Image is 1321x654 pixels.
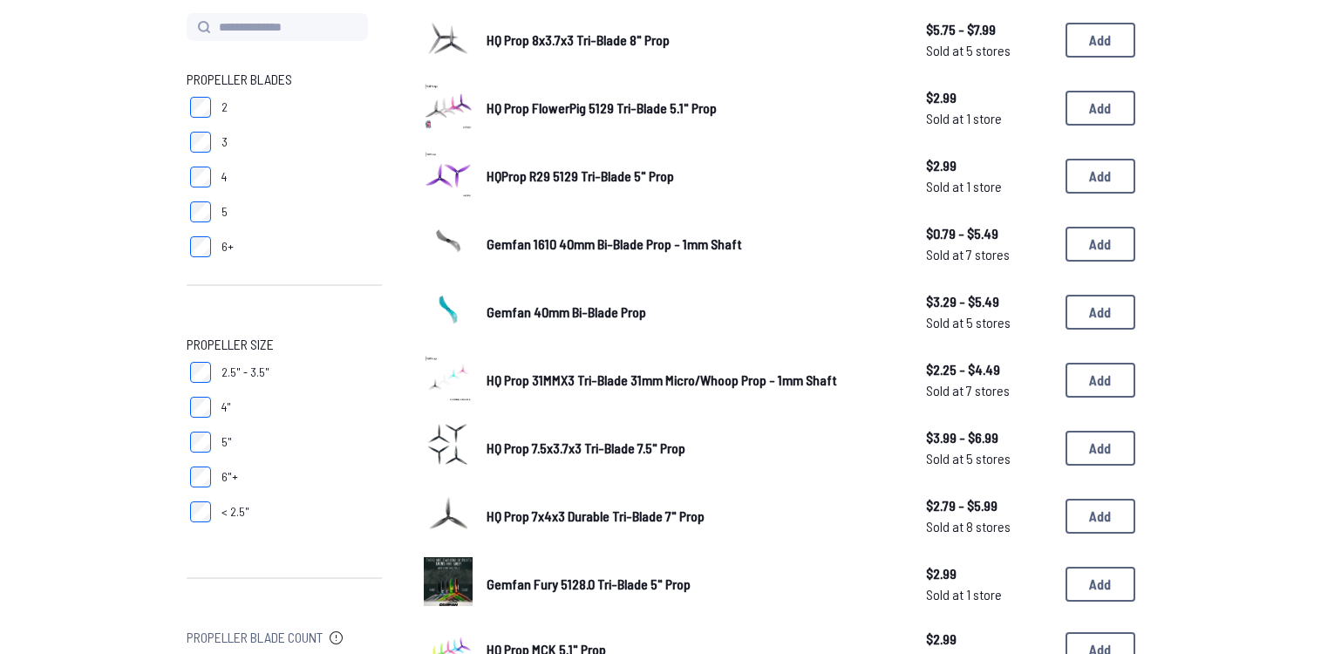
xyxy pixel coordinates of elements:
[424,285,473,339] a: image
[190,362,211,383] input: 2.5" - 3.5"
[190,432,211,453] input: 5"
[190,201,211,222] input: 5
[221,433,232,451] span: 5"
[1066,567,1135,602] button: Add
[190,97,211,118] input: 2
[424,13,473,62] img: image
[424,217,473,266] img: image
[190,397,211,418] input: 4"
[424,557,473,611] a: image
[487,167,674,184] span: HQProp R29 5129 Tri-Blade 5" Prop
[221,468,238,486] span: 6"+
[487,508,705,524] span: HQ Prop 7x4x3 Durable Tri-Blade 7" Prop
[926,380,1052,401] span: Sold at 7 stores
[221,399,231,416] span: 4"
[424,13,473,67] a: image
[487,303,646,320] span: Gemfan 40mm Bi-Blade Prop
[1066,363,1135,398] button: Add
[487,370,898,391] a: HQ Prop 31MMX3 Tri-Blade 31mm Micro/Whoop Prop - 1mm Shaft
[487,31,670,48] span: HQ Prop 8x3.7x3 Tri-Blade 8" Prop
[1066,227,1135,262] button: Add
[1066,159,1135,194] button: Add
[487,98,898,119] a: HQ Prop FlowerPig 5129 Tri-Blade 5.1" Prop
[424,557,473,606] img: image
[926,427,1052,448] span: $3.99 - $6.99
[487,166,898,187] a: HQProp R29 5129 Tri-Blade 5" Prop
[926,516,1052,537] span: Sold at 8 stores
[424,217,473,271] a: image
[926,584,1052,605] span: Sold at 1 store
[190,501,211,522] input: < 2.5"
[926,176,1052,197] span: Sold at 1 store
[487,506,898,527] a: HQ Prop 7x4x3 Durable Tri-Blade 7" Prop
[487,439,685,456] span: HQ Prop 7.5x3.7x3 Tri-Blade 7.5" Prop
[487,438,898,459] a: HQ Prop 7.5x3.7x3 Tri-Blade 7.5" Prop
[487,576,691,592] span: Gemfan Fury 5128.0 Tri-Blade 5" Prop
[487,302,898,323] a: Gemfan 40mm Bi-Blade Prop
[1066,431,1135,466] button: Add
[190,236,211,257] input: 6+
[221,238,234,255] span: 6+
[190,167,211,187] input: 4
[424,285,473,334] img: image
[926,155,1052,176] span: $2.99
[187,334,274,355] span: Propeller Size
[926,108,1052,129] span: Sold at 1 store
[926,19,1052,40] span: $5.75 - $7.99
[424,81,473,135] a: image
[190,467,211,487] input: 6"+
[926,448,1052,469] span: Sold at 5 stores
[424,149,473,198] img: image
[221,364,269,381] span: 2.5" - 3.5"
[487,371,837,388] span: HQ Prop 31MMX3 Tri-Blade 31mm Micro/Whoop Prop - 1mm Shaft
[424,353,473,407] a: image
[1066,23,1135,58] button: Add
[487,30,898,51] a: HQ Prop 8x3.7x3 Tri-Blade 8" Prop
[926,563,1052,584] span: $2.99
[187,69,292,90] span: Propeller Blades
[221,133,228,151] span: 3
[424,489,473,538] img: image
[487,574,898,595] a: Gemfan Fury 5128.0 Tri-Blade 5" Prop
[926,291,1052,312] span: $3.29 - $5.49
[926,312,1052,333] span: Sold at 5 stores
[187,627,323,648] span: Propeller Blade Count
[487,235,742,252] span: Gemfan 1610 40mm Bi-Blade Prop - 1mm Shaft
[1066,295,1135,330] button: Add
[424,353,473,402] img: image
[926,495,1052,516] span: $2.79 - $5.99
[424,149,473,203] a: image
[424,421,473,475] a: image
[221,203,228,221] span: 5
[221,99,228,116] span: 2
[424,489,473,543] a: image
[926,40,1052,61] span: Sold at 5 stores
[487,99,717,116] span: HQ Prop FlowerPig 5129 Tri-Blade 5.1" Prop
[424,421,473,470] img: image
[926,244,1052,265] span: Sold at 7 stores
[926,223,1052,244] span: $0.79 - $5.49
[926,629,1052,650] span: $2.99
[221,168,227,186] span: 4
[190,132,211,153] input: 3
[221,503,249,521] span: < 2.5"
[1066,499,1135,534] button: Add
[926,359,1052,380] span: $2.25 - $4.49
[487,234,898,255] a: Gemfan 1610 40mm Bi-Blade Prop - 1mm Shaft
[424,81,473,130] img: image
[926,87,1052,108] span: $2.99
[1066,91,1135,126] button: Add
